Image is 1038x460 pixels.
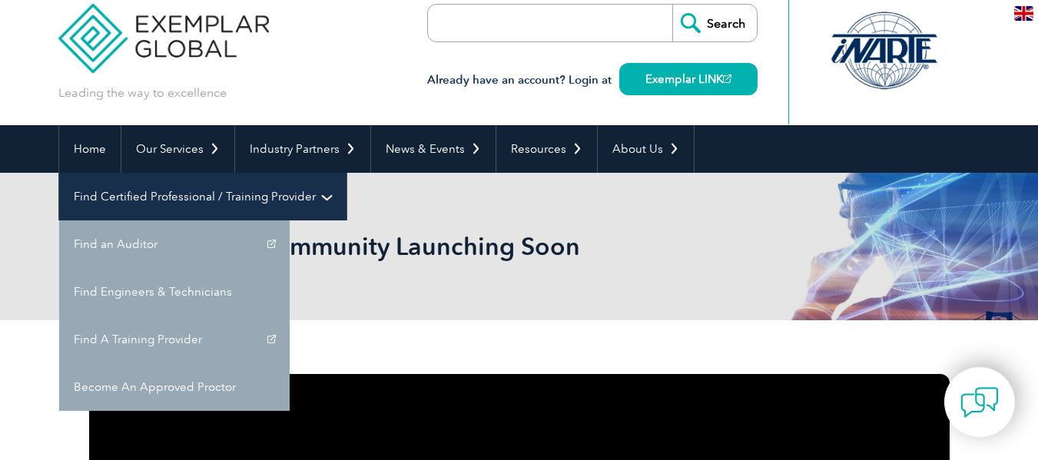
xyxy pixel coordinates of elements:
[1014,6,1033,21] img: en
[960,383,999,422] img: contact-chat.png
[619,63,758,95] a: Exemplar LINK
[59,173,347,220] a: Find Certified Professional / Training Provider
[598,125,694,173] a: About Us
[496,125,597,173] a: Resources
[59,316,290,363] a: Find A Training Provider
[58,234,704,259] h2: Exemplar Global Community Launching Soon
[121,125,234,173] a: Our Services
[672,5,757,41] input: Search
[58,84,227,101] p: Leading the way to excellence
[59,125,121,173] a: Home
[59,220,290,268] a: Find an Auditor
[427,71,758,90] h3: Already have an account? Login at
[723,74,731,83] img: open_square.png
[235,125,370,173] a: Industry Partners
[59,363,290,411] a: Become An Approved Proctor
[59,268,290,316] a: Find Engineers & Technicians
[371,125,496,173] a: News & Events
